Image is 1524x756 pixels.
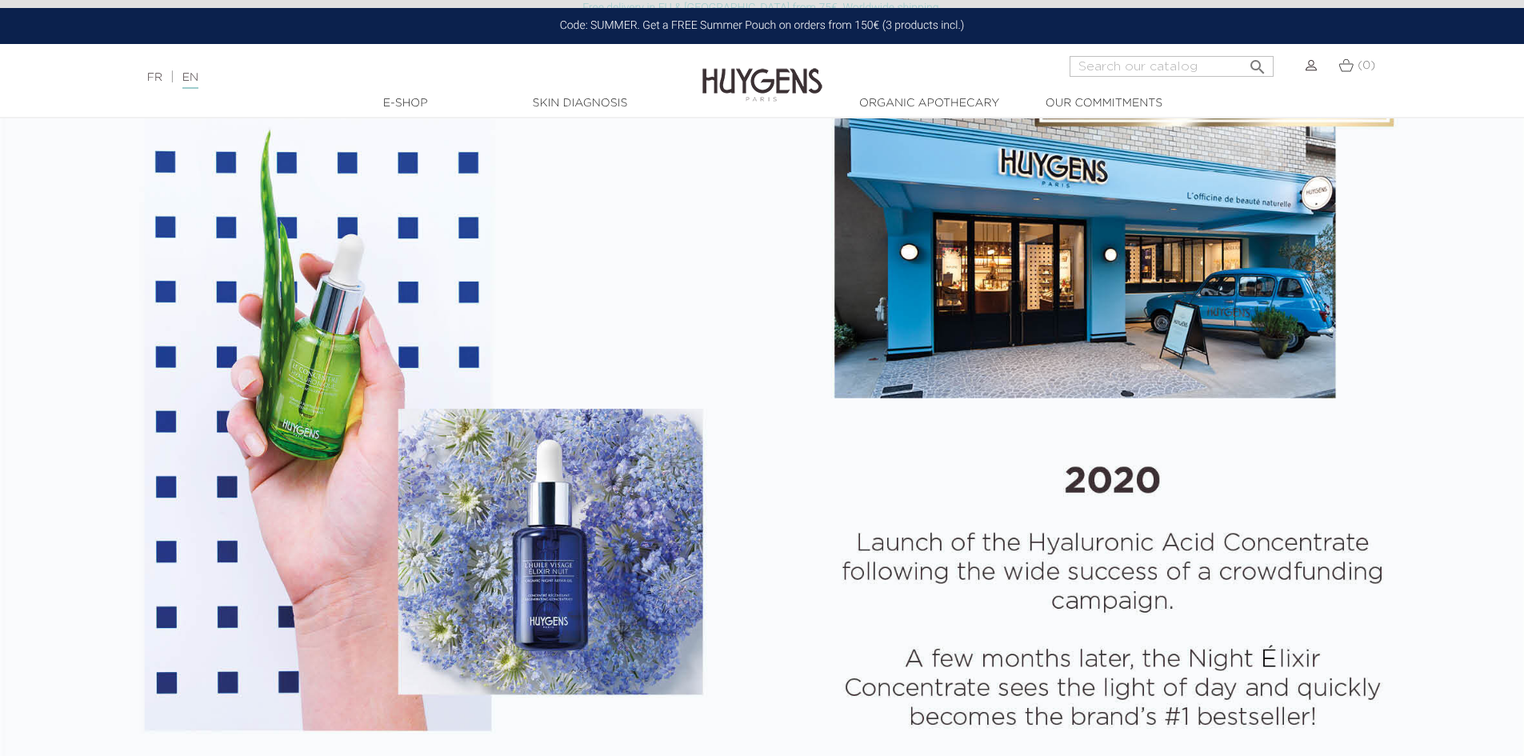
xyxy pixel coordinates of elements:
[1358,60,1375,71] span: (0)
[139,68,623,87] div: |
[1248,53,1267,72] i: 
[147,72,162,83] a: FR
[1024,95,1184,112] a: Our commitments
[326,95,486,112] a: E-Shop
[500,95,660,112] a: Skin Diagnosis
[1070,56,1274,77] input: Search
[1243,51,1272,73] button: 
[702,42,822,104] img: Huygens
[182,72,198,89] a: EN
[850,95,1010,112] a: Organic Apothecary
